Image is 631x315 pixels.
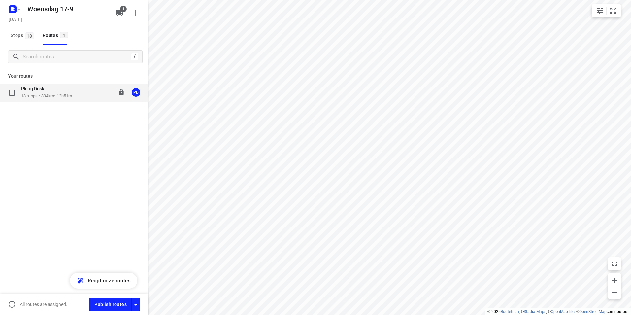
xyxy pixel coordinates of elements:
button: More [129,6,142,19]
h5: Project date [6,16,25,23]
button: Fit zoom [607,4,620,17]
button: Lock route [118,89,125,96]
span: Select [5,86,18,99]
input: Search routes [23,52,131,62]
button: PD [129,86,143,99]
div: PD [132,88,140,97]
button: 1 [113,6,126,19]
div: / [131,53,138,60]
button: Publish routes [89,298,132,311]
span: Reoptimize routes [88,276,131,285]
a: OpenMapTiles [551,309,576,314]
a: Routetitan [501,309,519,314]
p: Your routes [8,73,140,80]
span: Stops [11,31,36,40]
span: 18 [25,32,34,39]
button: Map settings [593,4,606,17]
span: 1 [60,32,68,38]
button: Reoptimize routes [70,273,137,289]
span: Publish routes [94,300,127,309]
div: Driver app settings [132,300,140,308]
div: Routes [43,31,70,40]
li: © 2025 , © , © © contributors [487,309,628,314]
p: Pleng Doski [21,86,49,92]
a: OpenStreetMap [579,309,607,314]
span: 1 [120,6,127,12]
p: 18 stops • 394km • 12h51m [21,93,72,99]
h5: Rename [25,4,110,14]
div: small contained button group [592,4,621,17]
a: Stadia Maps [524,309,546,314]
p: All routes are assigned. [20,302,67,307]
